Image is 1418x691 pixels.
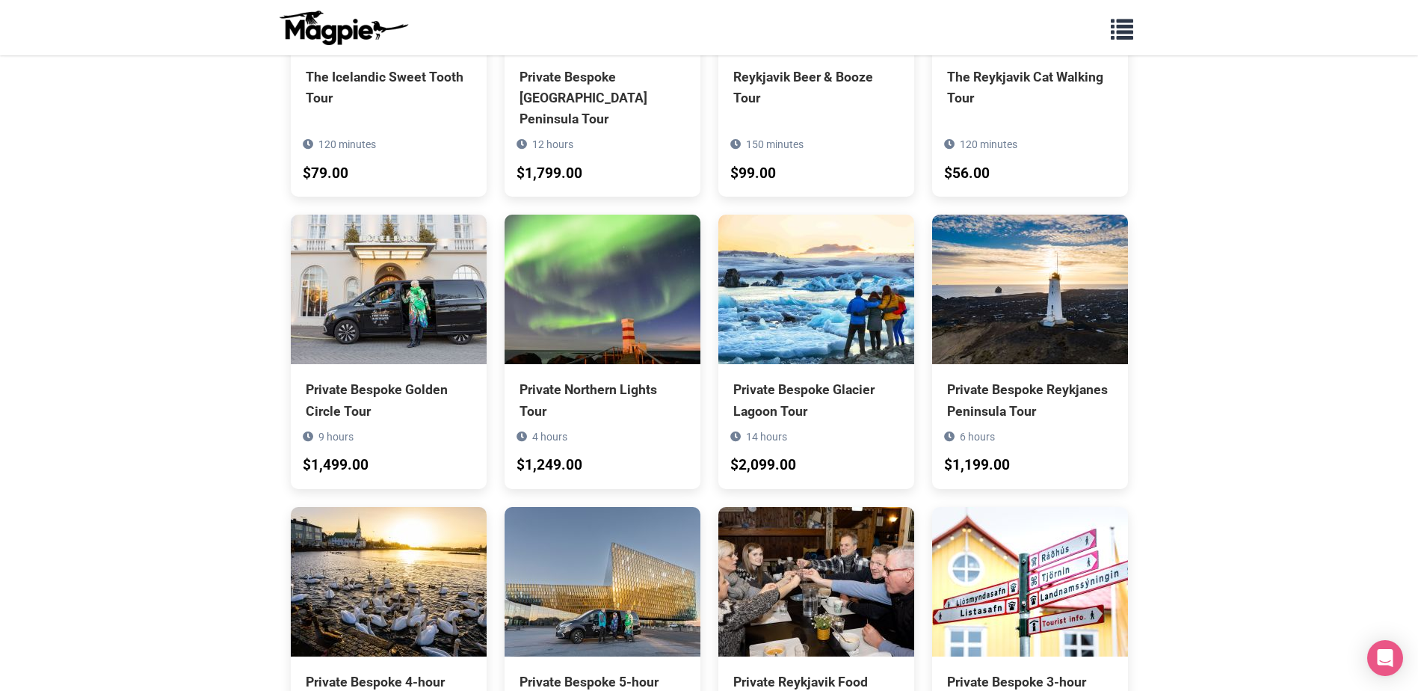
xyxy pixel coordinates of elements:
[944,454,1010,477] div: $1,199.00
[733,67,899,108] div: Reykjavik Beer & Booze Tour
[932,215,1128,364] img: Private Bespoke Reykjanes Peninsula Tour
[947,379,1113,421] div: Private Bespoke Reykjanes Peninsula Tour
[306,67,472,108] div: The Icelandic Sweet Tooth Tour
[532,431,567,443] span: 4 hours
[960,138,1017,150] span: 120 minutes
[517,454,582,477] div: $1,249.00
[303,454,369,477] div: $1,499.00
[1367,640,1403,676] div: Open Intercom Messenger
[718,215,914,488] a: Private Bespoke Glacier Lagoon Tour 14 hours $2,099.00
[746,138,804,150] span: 150 minutes
[291,215,487,364] img: Private Bespoke Golden Circle Tour
[730,162,776,185] div: $99.00
[960,431,995,443] span: 6 hours
[318,138,376,150] span: 120 minutes
[505,507,700,657] img: Private Bespoke 5-hour Reykjavik City Tour
[746,431,787,443] span: 14 hours
[517,162,582,185] div: $1,799.00
[505,215,700,364] img: Private Northern Lights Tour
[291,215,487,488] a: Private Bespoke Golden Circle Tour 9 hours $1,499.00
[944,162,990,185] div: $56.00
[947,67,1113,108] div: The Reykjavik Cat Walking Tour
[303,162,348,185] div: $79.00
[520,67,685,129] div: Private Bespoke [GEOGRAPHIC_DATA] Peninsula Tour
[306,379,472,421] div: Private Bespoke Golden Circle Tour
[718,507,914,657] img: Private Reykjavik Food Lovers Tour
[718,215,914,364] img: Private Bespoke Glacier Lagoon Tour
[932,507,1128,657] img: Private Bespoke 3-hour Reykjavik Driving Tour
[532,138,573,150] span: 12 hours
[505,215,700,488] a: Private Northern Lights Tour 4 hours $1,249.00
[730,454,796,477] div: $2,099.00
[276,10,410,46] img: logo-ab69f6fb50320c5b225c76a69d11143b.png
[318,431,354,443] span: 9 hours
[520,379,685,421] div: Private Northern Lights Tour
[932,215,1128,488] a: Private Bespoke Reykjanes Peninsula Tour 6 hours $1,199.00
[733,379,899,421] div: Private Bespoke Glacier Lagoon Tour
[291,507,487,657] img: Private Bespoke 4-hour Reykjavik City Tour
